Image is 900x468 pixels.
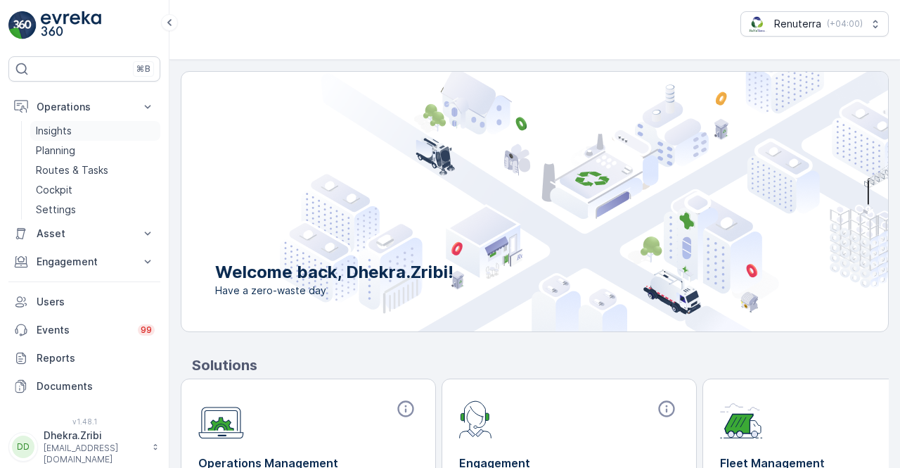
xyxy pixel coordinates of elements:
a: Planning [30,141,160,160]
img: logo_light-DOdMpM7g.png [41,11,101,39]
p: Engagement [37,255,132,269]
a: Cockpit [30,180,160,200]
p: ( +04:00 ) [827,18,863,30]
img: module-icon [459,399,492,438]
a: Insights [30,121,160,141]
p: 99 [141,324,152,336]
button: Renuterra(+04:00) [740,11,889,37]
a: Settings [30,200,160,220]
img: logo [8,11,37,39]
p: Users [37,295,155,309]
p: Events [37,323,129,337]
img: module-icon [720,399,763,438]
p: Asset [37,227,132,241]
p: Routes & Tasks [36,163,108,177]
img: module-icon [198,399,244,439]
p: Documents [37,379,155,393]
button: Operations [8,93,160,121]
a: Routes & Tasks [30,160,160,180]
p: Welcome back, Dhekra.Zribi! [215,261,454,284]
button: Asset [8,220,160,248]
a: Reports [8,344,160,372]
img: Screenshot_2024-07-26_at_13.33.01.png [747,16,769,32]
p: Planning [36,144,75,158]
a: Events99 [8,316,160,344]
a: Documents [8,372,160,400]
a: Users [8,288,160,316]
p: ⌘B [136,63,150,75]
p: Renuterra [774,17,821,31]
p: [EMAIL_ADDRESS][DOMAIN_NAME] [44,443,145,465]
p: Solutions [192,355,889,376]
span: Have a zero-waste day [215,284,454,298]
p: Settings [36,203,76,217]
p: Operations [37,100,132,114]
p: Insights [36,124,72,138]
p: Reports [37,351,155,365]
p: Dhekra.Zribi [44,429,145,443]
div: DD [12,436,34,458]
p: Cockpit [36,183,72,197]
span: v 1.48.1 [8,417,160,426]
img: city illustration [280,72,888,331]
button: Engagement [8,248,160,276]
button: DDDhekra.Zribi[EMAIL_ADDRESS][DOMAIN_NAME] [8,429,160,465]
